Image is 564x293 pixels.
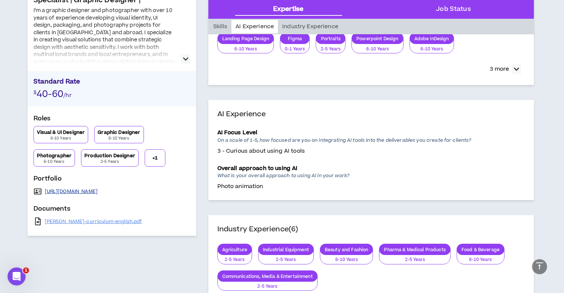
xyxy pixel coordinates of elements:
p: 6-10 Years [356,46,398,53]
p: 2-5 Years [222,283,313,290]
p: Industrial Equipment [258,247,313,252]
p: Portraits [316,36,345,41]
span: /hr [63,91,71,99]
button: 6-10 Years [457,250,504,264]
button: +1 [145,149,165,167]
button: 2-5 Years [258,250,314,264]
button: 2-5 Years [217,250,252,264]
p: 2-5 Years [222,257,248,263]
p: 6-10 Years [50,135,71,141]
p: 0-1 Years [285,46,305,53]
div: AI Experience [231,20,278,33]
p: 2-5 Years [101,159,119,165]
button: 0-1 Years [280,39,310,54]
p: Production Designer [84,153,135,159]
p: Powerpoint Design [352,36,403,41]
button: 6-10 Years [352,39,403,54]
button: 6-10 Years [217,39,274,54]
button: 3 more [486,62,525,76]
p: Documents [34,204,190,216]
span: $ [34,89,37,96]
div: Skills [209,20,232,33]
p: Graphic Designer [98,129,140,135]
h4: AI Experience [217,109,525,120]
p: 6-10 Years [44,159,64,165]
span: 1 [23,267,29,273]
span: vertical-align-top [535,261,544,270]
p: Communications, Media & Entertainment [218,273,317,279]
p: 6-10 Years [462,257,500,263]
p: Pharma & Medical Products [379,247,450,252]
p: Beauty and Fashion [320,247,373,252]
p: 2-5 Years [321,46,341,53]
p: Standard Rate [34,77,190,88]
p: AI Focus Level [217,129,525,137]
p: 6-10 Years [222,46,269,53]
p: 2-5 Years [263,257,309,263]
p: Portfolio [34,174,190,186]
a: [URL][DOMAIN_NAME] [45,188,98,194]
iframe: Intercom live chat [8,267,26,285]
h4: Industry Experience (6) [217,224,298,235]
p: 6-10 Years [109,135,129,141]
button: 6-10 Years [320,250,373,264]
p: Food & Beverage [457,247,504,252]
button: 2-5 Years [217,277,318,291]
div: Job Status [436,5,471,14]
a: [PERSON_NAME]-curriculum-english.pdf [45,219,142,225]
button: 6-10 Years [410,39,454,54]
p: Landing Page Design [218,36,274,41]
button: 2-5 Years [316,39,345,54]
p: 2-5 Years [384,257,446,263]
p: Visual & UI Designer [37,129,85,135]
p: Photographer [37,153,72,159]
p: 6-10 Years [414,46,449,53]
p: Agriculture [218,247,252,252]
p: Photo animation [217,182,525,191]
button: 2-5 Years [379,250,451,264]
p: Roles [34,114,190,126]
p: Adobe InDesign [410,36,454,41]
div: I’m a graphic designer and photographer with over 10 years of experience developing visual identi... [34,7,177,147]
p: Figma [280,36,309,41]
p: What is your overall approach to using AI in your work? [217,173,525,182]
div: Industry Experience [278,20,342,33]
p: 6-10 Years [325,257,368,263]
div: Expertise [273,5,303,14]
p: + 1 [153,155,157,161]
p: 3 - Curious about using AI tools [217,147,525,155]
span: 40-60 [37,88,64,101]
p: On a scale of 1-5, how focused are you on integrating AI tools into the deliverables you create f... [217,137,525,147]
p: 3 more [490,65,509,73]
p: Overall approach to using AI [217,164,525,173]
